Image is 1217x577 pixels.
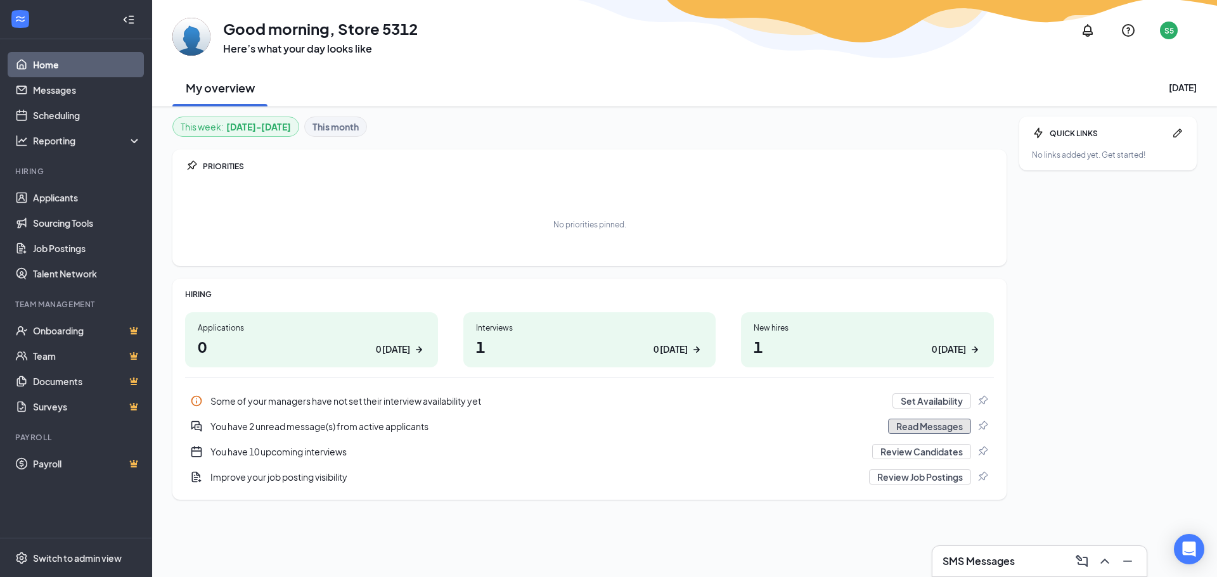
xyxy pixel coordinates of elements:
svg: ChevronUp [1097,554,1112,569]
h1: Good morning, Store 5312 [223,18,418,39]
div: Open Intercom Messenger [1174,534,1204,564]
a: DoubleChatActiveYou have 2 unread message(s) from active applicantsRead MessagesPin [185,414,994,439]
svg: CalendarNew [190,445,203,458]
button: Set Availability [892,393,971,409]
a: SurveysCrown [33,394,141,419]
div: Improve your job posting visibility [185,464,994,490]
svg: ArrowRight [690,343,703,356]
h2: My overview [186,80,255,96]
button: ComposeMessage [1071,551,1091,571]
button: Read Messages [888,419,971,434]
svg: ComposeMessage [1074,554,1090,569]
div: This week : [181,120,291,134]
div: Team Management [15,299,139,310]
a: Sourcing Tools [33,210,141,236]
h1: 1 [476,336,704,357]
a: Talent Network [33,261,141,286]
div: Some of your managers have not set their interview availability yet [210,395,885,407]
div: Reporting [33,134,142,147]
div: 0 [DATE] [654,343,688,356]
div: Payroll [15,432,139,443]
div: Some of your managers have not set their interview availability yet [185,388,994,414]
button: ChevronUp [1093,551,1114,571]
svg: DocumentAdd [190,471,203,483]
div: S5 [1164,25,1174,36]
button: Review Job Postings [869,469,971,485]
svg: Pin [976,395,989,407]
a: OnboardingCrown [33,318,141,343]
a: Interviews10 [DATE]ArrowRight [463,312,716,367]
svg: Notifications [1080,23,1095,38]
a: DocumentAddImprove your job posting visibilityReview Job PostingsPin [185,464,994,490]
svg: Pin [976,445,989,458]
h1: 1 [754,336,981,357]
a: Home [33,52,141,77]
svg: WorkstreamLogo [14,13,27,25]
div: Interviews [476,322,704,333]
a: TeamCrown [33,343,141,369]
svg: ArrowRight [413,343,425,356]
svg: Pen [1171,127,1184,139]
svg: Bolt [1032,127,1045,139]
h3: Here’s what your day looks like [223,42,418,56]
div: You have 10 upcoming interviews [185,439,994,464]
div: Switch to admin view [33,552,122,564]
div: Applications [198,322,425,333]
button: Review Candidates [872,444,971,459]
div: No priorities pinned. [553,219,626,230]
div: No links added yet. Get started! [1032,149,1184,160]
svg: Pin [976,420,989,433]
button: Minimize [1116,551,1137,571]
a: Messages [33,77,141,103]
svg: Info [190,395,203,407]
div: New hires [754,322,981,333]
div: You have 2 unread message(s) from active applicants [185,414,994,439]
a: PayrollCrown [33,451,141,476]
svg: Pin [185,160,198,172]
b: This month [312,120,359,134]
div: Hiring [15,166,139,177]
a: Job Postings [33,236,141,261]
img: Store 5312 [172,18,210,56]
div: Improve your job posting visibility [210,471,861,483]
h1: 0 [198,336,425,357]
b: [DATE] - [DATE] [226,120,291,134]
a: CalendarNewYou have 10 upcoming interviewsReview CandidatesPin [185,439,994,464]
a: New hires10 [DATE]ArrowRight [741,312,994,367]
svg: ArrowRight [969,343,981,356]
svg: Collapse [122,13,135,26]
div: PRIORITIES [203,161,994,172]
a: DocumentsCrown [33,369,141,394]
a: Applicants [33,185,141,210]
div: You have 2 unread message(s) from active applicants [210,420,880,433]
a: Scheduling [33,103,141,128]
div: HIRING [185,289,994,300]
svg: Analysis [15,134,28,147]
div: 0 [DATE] [376,343,410,356]
div: QUICK LINKS [1050,128,1166,139]
a: InfoSome of your managers have not set their interview availability yetSet AvailabilityPin [185,388,994,414]
div: You have 10 upcoming interviews [210,445,865,458]
a: Applications00 [DATE]ArrowRight [185,312,438,367]
svg: Settings [15,552,28,564]
h3: SMS Messages [943,554,1015,568]
div: 0 [DATE] [932,343,966,356]
svg: Pin [976,471,989,483]
div: [DATE] [1169,81,1197,94]
svg: Minimize [1120,554,1135,569]
svg: QuestionInfo [1121,23,1136,38]
svg: DoubleChatActive [190,420,203,433]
